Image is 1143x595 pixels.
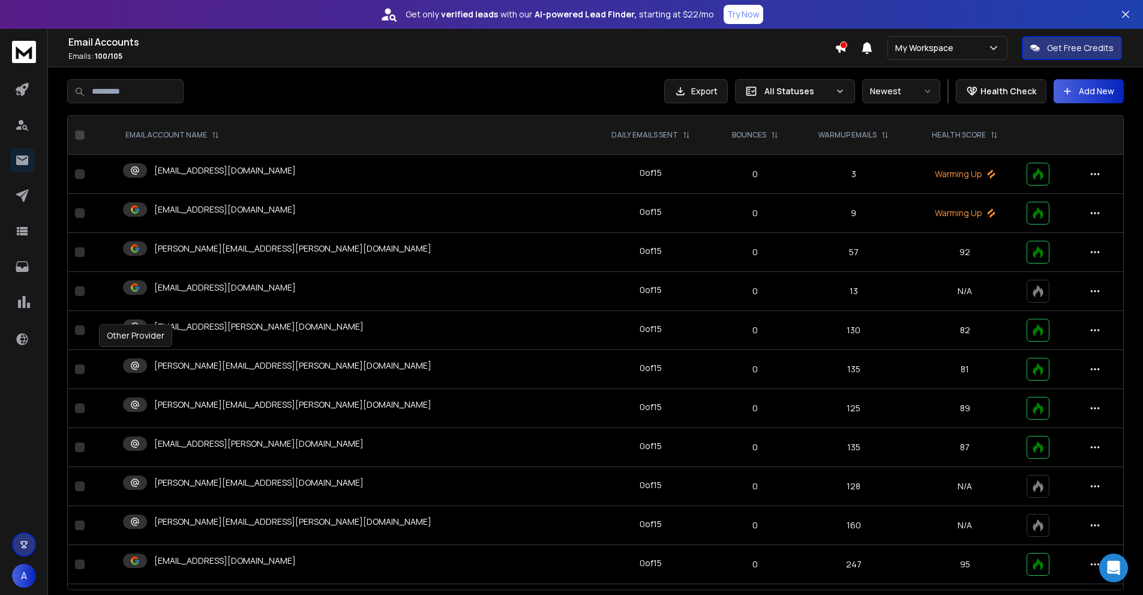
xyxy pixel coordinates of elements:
p: 0 [721,363,790,375]
p: 0 [721,246,790,258]
p: [EMAIL_ADDRESS][DOMAIN_NAME] [154,555,296,567]
p: [PERSON_NAME][EMAIL_ADDRESS][DOMAIN_NAME] [154,477,364,489]
button: Newest [862,79,940,103]
p: 0 [721,558,790,570]
td: 3 [797,155,911,194]
button: Try Now [724,5,763,24]
td: 92 [911,233,1019,272]
p: Get only with our starting at $22/mo [406,8,714,20]
img: logo [12,41,36,63]
p: [PERSON_NAME][EMAIL_ADDRESS][PERSON_NAME][DOMAIN_NAME] [154,399,431,411]
td: 130 [797,311,911,350]
p: DAILY EMAILS SENT [611,130,678,140]
p: 0 [721,480,790,492]
h1: Email Accounts [68,35,835,49]
div: 0 of 15 [640,323,662,335]
p: [PERSON_NAME][EMAIL_ADDRESS][PERSON_NAME][DOMAIN_NAME] [154,516,431,528]
td: 89 [911,389,1019,428]
td: 82 [911,311,1019,350]
td: 135 [797,428,911,467]
td: 9 [797,194,911,233]
td: 125 [797,389,911,428]
p: [EMAIL_ADDRESS][PERSON_NAME][DOMAIN_NAME] [154,438,364,450]
p: Emails : [68,52,835,61]
div: 0 of 15 [640,362,662,374]
td: 135 [797,350,911,389]
button: Add New [1054,79,1124,103]
button: A [12,564,36,588]
td: 87 [911,428,1019,467]
p: Warming Up [918,207,1012,219]
p: 0 [721,519,790,531]
div: 0 of 15 [640,401,662,413]
div: 0 of 15 [640,518,662,530]
td: 57 [797,233,911,272]
p: Get Free Credits [1047,42,1114,54]
p: [EMAIL_ADDRESS][DOMAIN_NAME] [154,204,296,216]
div: 0 of 15 [640,167,662,179]
div: 0 of 15 [640,245,662,257]
p: 0 [721,402,790,414]
p: N/A [918,285,1012,297]
p: [PERSON_NAME][EMAIL_ADDRESS][PERSON_NAME][DOMAIN_NAME] [154,360,431,372]
div: EMAIL ACCOUNT NAME [125,130,219,140]
p: 0 [721,207,790,219]
button: Get Free Credits [1022,36,1122,60]
p: [PERSON_NAME][EMAIL_ADDRESS][PERSON_NAME][DOMAIN_NAME] [154,243,431,255]
div: 0 of 15 [640,284,662,296]
span: 100 / 105 [95,51,122,61]
p: HEALTH SCORE [932,130,986,140]
p: Warming Up [918,168,1012,180]
td: 13 [797,272,911,311]
p: Try Now [727,8,760,20]
p: [EMAIL_ADDRESS][DOMAIN_NAME] [154,165,296,177]
strong: AI-powered Lead Finder, [535,8,637,20]
td: 247 [797,545,911,584]
div: Other Provider [99,324,172,347]
button: Health Check [956,79,1046,103]
p: [EMAIL_ADDRESS][DOMAIN_NAME] [154,282,296,294]
div: 0 of 15 [640,479,662,491]
button: Export [664,79,728,103]
p: BOUNCES [732,130,766,140]
p: [EMAIL_ADDRESS][PERSON_NAME][DOMAIN_NAME] [154,321,364,333]
p: 0 [721,285,790,297]
p: 0 [721,168,790,180]
td: 95 [911,545,1019,584]
p: My Workspace [895,42,958,54]
div: 0 of 15 [640,206,662,218]
p: Health Check [980,85,1036,97]
p: All Statuses [764,85,830,97]
p: N/A [918,480,1012,492]
p: N/A [918,519,1012,531]
td: 160 [797,506,911,545]
div: 0 of 15 [640,557,662,569]
strong: verified leads [441,8,498,20]
p: 0 [721,324,790,336]
div: 0 of 15 [640,440,662,452]
p: 0 [721,441,790,453]
div: Open Intercom Messenger [1099,554,1128,582]
td: 81 [911,350,1019,389]
p: WARMUP EMAILS [818,130,877,140]
td: 128 [797,467,911,506]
